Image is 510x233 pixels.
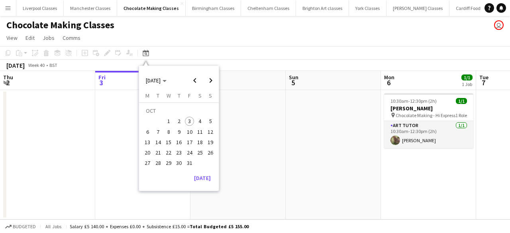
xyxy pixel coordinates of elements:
span: 25 [195,148,205,157]
button: 19-10-2025 [205,137,216,147]
div: 1 Job [462,81,472,87]
button: 26-10-2025 [205,147,216,158]
span: 19 [206,137,215,147]
span: 20 [143,148,153,157]
span: T [178,92,180,99]
button: 13-10-2025 [142,137,153,147]
span: 15 [164,137,173,147]
button: 20-10-2025 [142,147,153,158]
span: 5 [288,78,298,87]
button: Birmingham Classes [186,0,241,16]
button: 21-10-2025 [153,147,163,158]
span: S [209,92,212,99]
span: 5 [206,117,215,126]
a: Jobs [39,33,58,43]
button: 30-10-2025 [174,158,184,168]
span: Week 40 [26,62,46,68]
a: Edit [22,33,38,43]
span: Jobs [43,34,55,41]
span: 4 [195,117,205,126]
span: 14 [153,137,163,147]
span: 1/1 [456,98,467,104]
button: 04-10-2025 [195,116,205,126]
span: T [157,92,159,99]
span: Budgeted [13,224,36,229]
button: 11-10-2025 [195,127,205,137]
span: [DATE] [146,77,161,84]
button: 03-10-2025 [184,116,194,126]
span: 9 [174,127,184,137]
span: 23 [174,148,184,157]
button: [PERSON_NAME] Classes [386,0,449,16]
button: Brighton Art classes [296,0,349,16]
span: 27 [143,159,153,168]
app-user-avatar: VOSH Limited [494,20,504,30]
button: 15-10-2025 [163,137,174,147]
span: 31 [185,159,194,168]
button: 29-10-2025 [163,158,174,168]
span: 2 [2,78,13,87]
button: 24-10-2025 [184,147,194,158]
span: 6 [383,78,394,87]
button: 09-10-2025 [174,127,184,137]
span: 22 [164,148,173,157]
span: 10 [185,127,194,137]
div: Salary £5 140.00 + Expenses £0.00 + Subsistence £15.00 = [70,223,249,229]
span: 28 [153,159,163,168]
span: 2 [174,117,184,126]
span: 26 [206,148,215,157]
button: 16-10-2025 [174,137,184,147]
button: 05-10-2025 [205,116,216,126]
span: Tue [479,74,488,81]
button: 08-10-2025 [163,127,174,137]
button: Cheltenham Classes [241,0,296,16]
span: 11 [195,127,205,137]
button: 23-10-2025 [174,147,184,158]
span: M [145,92,149,99]
button: 02-10-2025 [174,116,184,126]
span: View [6,34,18,41]
span: 3 [185,117,194,126]
td: OCT [142,106,216,116]
h1: Chocolate Making Classes [6,19,114,31]
button: 28-10-2025 [153,158,163,168]
span: 29 [164,159,173,168]
button: 17-10-2025 [184,137,194,147]
app-card-role: Art Tutor1/110:30am-12:30pm (2h)[PERSON_NAME] [384,121,473,148]
span: Fri [98,74,106,81]
div: [DATE] [6,61,25,69]
app-job-card: 10:30am-12:30pm (2h)1/1[PERSON_NAME] Chocolate Making - Hi Express1 RoleArt Tutor1/110:30am-12:30... [384,93,473,148]
span: Comms [63,34,80,41]
button: Choose month and year [143,73,170,88]
button: Liverpool Classes [16,0,64,16]
span: 1/1 [461,74,473,80]
span: S [198,92,202,99]
span: 13 [143,137,153,147]
button: 10-10-2025 [184,127,194,137]
button: Cardiff Food Packages [449,0,507,16]
span: 18 [195,137,205,147]
a: View [3,33,21,43]
span: 21 [153,148,163,157]
span: Chocolate Making - Hi Express [396,112,455,118]
span: F [188,92,191,99]
button: Next month [203,72,219,88]
span: 6 [143,127,153,137]
span: 30 [174,159,184,168]
button: 01-10-2025 [163,116,174,126]
button: 22-10-2025 [163,147,174,158]
span: 12 [206,127,215,137]
button: 12-10-2025 [205,127,216,137]
button: Previous month [187,72,203,88]
span: 1 Role [455,112,467,118]
span: 1 [164,117,173,126]
button: 06-10-2025 [142,127,153,137]
span: 7 [478,78,488,87]
div: BST [49,62,57,68]
span: 8 [164,127,173,137]
button: Manchester Classes [64,0,117,16]
button: Chocolate Making Classes [117,0,186,16]
span: Thu [3,74,13,81]
h3: [PERSON_NAME] [384,105,473,112]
